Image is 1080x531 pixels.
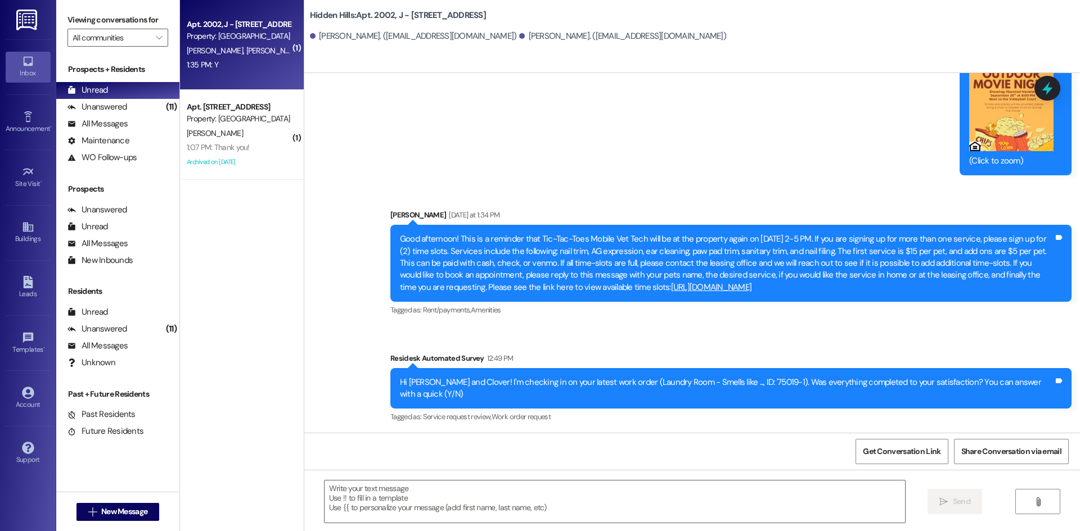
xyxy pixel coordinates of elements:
[67,425,143,437] div: Future Residents
[67,323,127,335] div: Unanswered
[863,446,940,457] span: Get Conversation Link
[939,497,948,506] i: 
[6,217,51,248] a: Buildings
[56,388,179,400] div: Past + Future Residents
[187,46,246,56] span: [PERSON_NAME]
[969,42,1054,151] button: Zoom image
[50,123,52,131] span: •
[67,11,168,29] label: Viewing conversations for
[6,438,51,469] a: Support
[6,328,51,358] a: Templates •
[492,412,551,421] span: Work order request
[187,128,243,138] span: [PERSON_NAME]
[400,376,1054,401] div: Hi [PERSON_NAME] and Clover! I'm checking in on your latest work order (Laundry Room - Smells lik...
[187,19,291,30] div: Apt. 2002, J - [STREET_ADDRESS]
[6,273,51,303] a: Leads
[56,285,179,297] div: Residents
[67,238,128,249] div: All Messages
[73,29,150,47] input: All communities
[6,52,51,82] a: Inbox
[56,63,179,75] div: Prospects + Residents
[519,30,726,42] div: [PERSON_NAME]. ([EMAIL_ADDRESS][DOMAIN_NAME])
[67,357,115,369] div: Unknown
[156,33,162,42] i: 
[969,155,1054,167] div: (Click to zoom)
[163,98,179,116] div: (11)
[67,135,129,147] div: Maintenance
[88,507,97,516] i: 
[67,340,128,352] div: All Messages
[67,204,127,216] div: Unanswered
[484,352,514,364] div: 12:49 PM
[961,446,1061,457] span: Share Conversation via email
[953,496,970,507] span: Send
[187,60,218,70] div: 1:35 PM: Y
[1034,497,1042,506] i: 
[390,302,1072,318] div: Tagged as:
[67,221,108,233] div: Unread
[43,344,45,352] span: •
[40,178,42,186] span: •
[954,439,1069,464] button: Share Conversation via email
[16,10,39,30] img: ResiDesk Logo
[163,320,179,338] div: (11)
[76,503,160,521] button: New Message
[390,409,1072,425] div: Tagged as:
[246,46,302,56] span: [PERSON_NAME]
[423,305,471,315] span: Rent/payments ,
[67,101,127,113] div: Unanswered
[67,152,137,164] div: WO Follow-ups
[67,255,133,266] div: New Inbounds
[67,84,108,96] div: Unread
[187,142,250,152] div: 1:07 PM: Thank you!
[446,209,499,221] div: [DATE] at 1:34 PM
[187,113,291,125] div: Property: [GEOGRAPHIC_DATA]
[310,10,486,21] b: Hidden Hills: Apt. 2002, J - [STREET_ADDRESS]
[400,233,1054,293] div: Good afternoon! This is a reminder that Tic-Tac-Toes Mobile Vet Tech will be at the property agai...
[856,439,948,464] button: Get Conversation Link
[671,282,752,293] a: [URL][DOMAIN_NAME]
[471,305,501,315] span: Amenities
[6,162,51,193] a: Site Visit •
[310,30,517,42] div: [PERSON_NAME]. ([EMAIL_ADDRESS][DOMAIN_NAME])
[67,118,128,130] div: All Messages
[6,383,51,414] a: Account
[67,409,136,420] div: Past Residents
[186,155,292,169] div: Archived on [DATE]
[187,30,291,42] div: Property: [GEOGRAPHIC_DATA]
[928,489,982,514] button: Send
[423,412,492,421] span: Service request review ,
[56,183,179,195] div: Prospects
[101,506,147,518] span: New Message
[187,101,291,113] div: Apt. [STREET_ADDRESS]
[390,209,1072,225] div: [PERSON_NAME]
[67,306,108,318] div: Unread
[390,352,1072,368] div: Residesk Automated Survey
